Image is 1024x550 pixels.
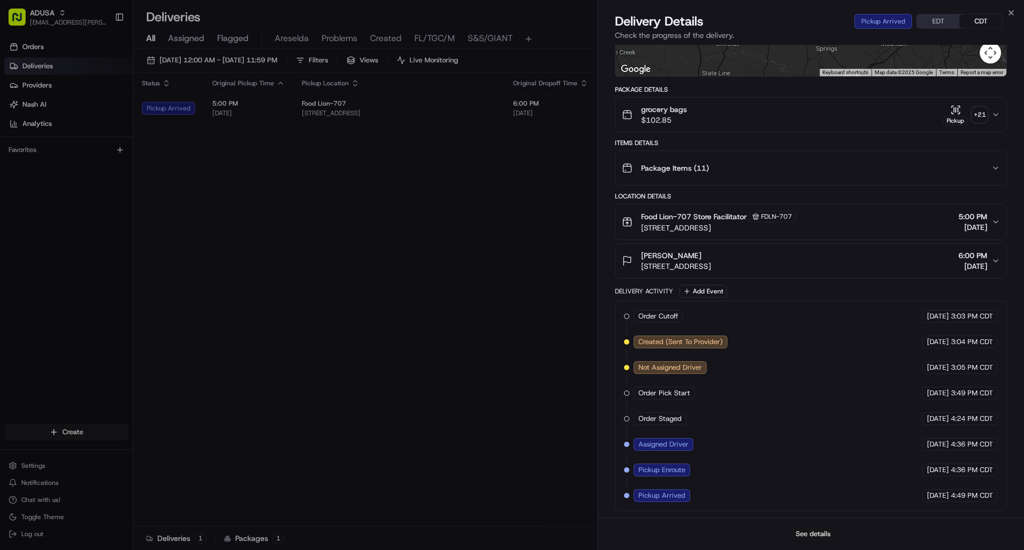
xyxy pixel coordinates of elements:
span: [PERSON_NAME] [641,250,701,261]
button: See details [791,527,835,541]
span: Created (Sent To Provider) [638,337,723,347]
img: 1736555255976-a54dd68f-1ca7-489b-9aae-adbdc363a1c4 [11,102,30,121]
span: API Documentation [101,155,171,165]
span: Map data ©2025 Google [875,69,933,75]
span: [DATE] [927,440,949,449]
button: grocery bags$102.85Pickup+21 [615,98,1006,132]
div: Location Details [615,192,1007,201]
span: Order Staged [638,414,682,424]
button: Map camera controls [980,42,1001,63]
span: Food Lion-707 Store Facilitator [641,211,747,222]
button: Pickup+21 [943,105,987,125]
span: 3:49 PM CDT [951,388,993,398]
span: [DATE] [958,222,987,233]
button: Keyboard shortcuts [822,69,868,76]
span: 3:04 PM CDT [951,337,993,347]
span: Package Items ( 11 ) [641,163,709,173]
a: Open this area in Google Maps (opens a new window) [618,62,653,76]
span: [DATE] [927,414,949,424]
button: Start new chat [181,105,194,118]
button: Package Items (11) [615,151,1006,185]
span: [DATE] [927,388,949,398]
span: [STREET_ADDRESS] [641,261,711,272]
span: [STREET_ADDRESS] [641,222,796,233]
span: [DATE] [927,337,949,347]
span: $102.85 [641,115,687,125]
span: [DATE] [927,491,949,500]
div: + 21 [972,107,987,122]
span: Pickup Arrived [638,491,685,500]
div: We're available if you need us! [36,113,135,121]
p: Check the progress of the delivery. [615,30,1007,41]
a: Report a map error [961,69,1003,75]
button: CDT [959,14,1002,28]
span: Order Pick Start [638,388,690,398]
span: 3:05 PM CDT [951,363,993,372]
span: FDLN-707 [761,212,792,221]
input: Clear [28,69,176,80]
a: Terms (opens in new tab) [939,69,954,75]
a: Powered byPylon [75,180,129,189]
span: 4:36 PM CDT [951,440,993,449]
div: 💻 [90,156,99,164]
button: Add Event [679,285,727,298]
div: Package Details [615,85,1007,94]
span: 4:49 PM CDT [951,491,993,500]
div: Pickup [943,116,968,125]
span: 5:00 PM [958,211,987,222]
button: EDT [917,14,959,28]
span: [DATE] [927,363,949,372]
span: Assigned Driver [638,440,689,449]
div: Items Details [615,139,1007,147]
span: grocery bags [641,104,687,115]
span: Pylon [106,181,129,189]
img: Nash [11,11,32,32]
div: 📗 [11,156,19,164]
span: Knowledge Base [21,155,82,165]
span: [DATE] [927,465,949,475]
a: 💻API Documentation [86,150,175,170]
span: Not Assigned Driver [638,363,702,372]
div: Delivery Activity [615,287,673,296]
button: Pickup [943,105,968,125]
button: Food Lion-707 Store FacilitatorFDLN-707[STREET_ADDRESS]5:00 PM[DATE] [615,204,1006,240]
span: [DATE] [958,261,987,272]
span: [DATE] [927,312,949,321]
p: Welcome 👋 [11,43,194,60]
span: 4:36 PM CDT [951,465,993,475]
span: Order Cutoff [638,312,678,321]
span: 3:03 PM CDT [951,312,993,321]
img: Google [618,62,653,76]
span: 4:24 PM CDT [951,414,993,424]
span: Delivery Details [615,13,703,30]
a: 📗Knowledge Base [6,150,86,170]
div: Start new chat [36,102,175,113]
button: [PERSON_NAME][STREET_ADDRESS]6:00 PM[DATE] [615,244,1006,278]
span: Pickup Enroute [638,465,685,475]
span: 6:00 PM [958,250,987,261]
